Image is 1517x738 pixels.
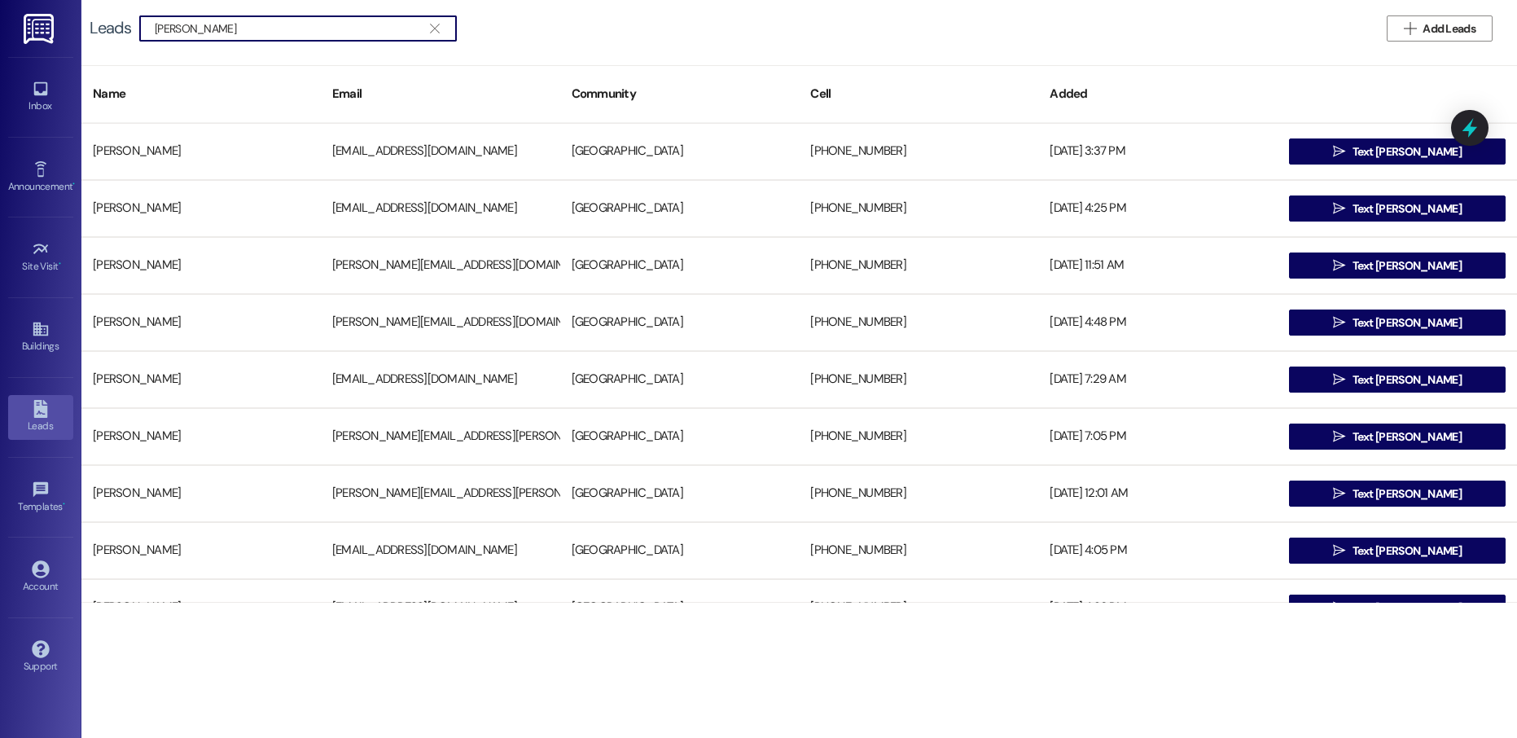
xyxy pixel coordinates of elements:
div: [PERSON_NAME] [81,477,321,510]
div: [PERSON_NAME][EMAIL_ADDRESS][DOMAIN_NAME] [321,306,560,339]
span: Text [PERSON_NAME] [1353,314,1462,332]
span: • [72,178,75,190]
span: Text [PERSON_NAME] [1353,200,1462,217]
div: [EMAIL_ADDRESS][DOMAIN_NAME] [321,135,560,168]
span: Text [PERSON_NAME] [1353,485,1462,503]
div: [PERSON_NAME] [81,420,321,453]
div: [PERSON_NAME][EMAIL_ADDRESS][PERSON_NAME][PERSON_NAME][DOMAIN_NAME] [321,420,560,453]
div: [DATE] 3:37 PM [1038,135,1278,168]
button: Text [PERSON_NAME] [1289,367,1506,393]
div: Email [321,74,560,114]
button: Text [PERSON_NAME] [1289,424,1506,450]
i:  [1333,544,1345,557]
button: Text [PERSON_NAME] [1289,538,1506,564]
i:  [1404,22,1416,35]
div: [PERSON_NAME] [81,306,321,339]
div: [GEOGRAPHIC_DATA] [560,249,800,282]
div: [DATE] 11:51 AM [1038,249,1278,282]
span: Add Leads [1423,20,1475,37]
div: [PERSON_NAME] [81,534,321,567]
div: [DATE] 7:29 AM [1038,363,1278,396]
div: [GEOGRAPHIC_DATA] [560,420,800,453]
span: • [63,499,65,510]
div: [DATE] 12:01 AM [1038,477,1278,510]
div: [GEOGRAPHIC_DATA] [560,192,800,225]
div: [PHONE_NUMBER] [799,591,1038,624]
i:  [1333,202,1345,215]
input: Search name/email/community (quotes for exact match e.g. "John Smith") [155,17,422,40]
div: Community [560,74,800,114]
div: [DATE] 4:05 PM [1038,534,1278,567]
i:  [1333,430,1345,443]
div: [DATE] 4:25 PM [1038,192,1278,225]
i:  [1333,601,1345,614]
div: [PERSON_NAME] [81,192,321,225]
i:  [1333,487,1345,500]
button: Text [PERSON_NAME] [1289,138,1506,165]
div: [DATE] 4:48 PM [1038,306,1278,339]
div: [GEOGRAPHIC_DATA] [560,306,800,339]
div: [GEOGRAPHIC_DATA] [560,534,800,567]
a: Support [8,635,73,679]
span: Text [PERSON_NAME] [1353,428,1462,446]
div: [DATE] 7:05 PM [1038,420,1278,453]
div: [EMAIL_ADDRESS][DOMAIN_NAME] [321,363,560,396]
div: [GEOGRAPHIC_DATA] [560,477,800,510]
div: Added [1038,74,1278,114]
button: Text [PERSON_NAME] [1289,253,1506,279]
button: Text [PERSON_NAME] [1289,195,1506,222]
a: Site Visit • [8,235,73,279]
div: [PHONE_NUMBER] [799,534,1038,567]
div: [EMAIL_ADDRESS][DOMAIN_NAME] [321,534,560,567]
div: [PHONE_NUMBER] [799,363,1038,396]
a: Inbox [8,75,73,119]
span: • [59,258,61,270]
div: [PERSON_NAME][EMAIL_ADDRESS][DOMAIN_NAME] [321,249,560,282]
i:  [430,22,439,35]
i:  [1333,373,1345,386]
i:  [1333,316,1345,329]
div: [GEOGRAPHIC_DATA] [560,591,800,624]
a: Leads [8,395,73,439]
a: Account [8,556,73,600]
button: Text [PERSON_NAME] [1289,481,1506,507]
i:  [1333,145,1345,158]
img: ResiDesk Logo [24,14,57,44]
button: Text [PERSON_NAME] [1289,310,1506,336]
div: [PHONE_NUMBER] [799,249,1038,282]
div: [PERSON_NAME] [81,249,321,282]
i:  [1333,259,1345,272]
div: Cell [799,74,1038,114]
div: [GEOGRAPHIC_DATA] [560,363,800,396]
span: Text [PERSON_NAME] [1353,371,1462,389]
button: Clear text [422,16,448,41]
a: Templates • [8,476,73,520]
div: [DATE] 4:36 PM [1038,591,1278,624]
div: [EMAIL_ADDRESS][DOMAIN_NAME] [321,192,560,225]
div: [EMAIL_ADDRESS][DOMAIN_NAME] [321,591,560,624]
a: Buildings [8,315,73,359]
div: [GEOGRAPHIC_DATA] [560,135,800,168]
div: [PHONE_NUMBER] [799,420,1038,453]
div: [PHONE_NUMBER] [799,135,1038,168]
div: [PERSON_NAME] [81,591,321,624]
div: [PHONE_NUMBER] [799,192,1038,225]
div: Leads [90,20,131,37]
div: [PERSON_NAME] [81,363,321,396]
span: Text [PERSON_NAME] [1353,543,1462,560]
div: [PERSON_NAME][EMAIL_ADDRESS][PERSON_NAME][DOMAIN_NAME] [321,477,560,510]
div: [PHONE_NUMBER] [799,477,1038,510]
div: [PHONE_NUMBER] [799,306,1038,339]
div: [PERSON_NAME] [81,135,321,168]
span: Text [PERSON_NAME] [1353,600,1462,617]
div: Name [81,74,321,114]
button: Text [PERSON_NAME] [1289,595,1506,621]
button: Add Leads [1387,15,1493,42]
span: Text [PERSON_NAME] [1353,257,1462,275]
span: Text [PERSON_NAME] [1353,143,1462,160]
